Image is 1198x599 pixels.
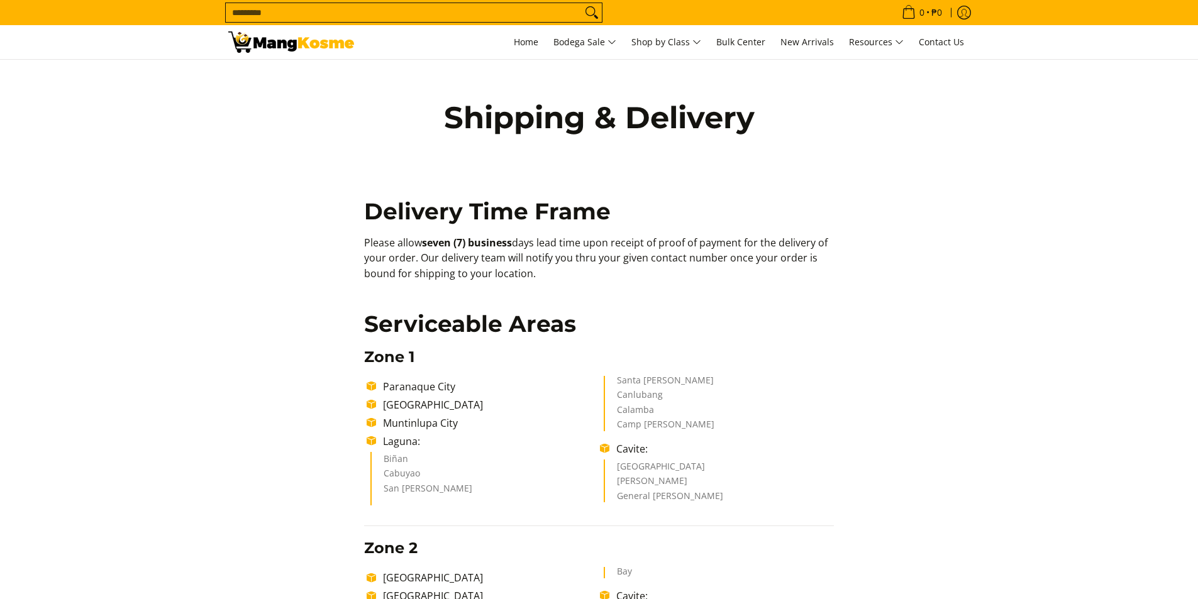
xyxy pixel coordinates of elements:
[631,35,701,50] span: Shop by Class
[417,99,782,136] h1: Shipping & Delivery
[843,25,910,59] a: Resources
[849,35,904,50] span: Resources
[377,397,600,412] li: [GEOGRAPHIC_DATA]
[912,25,970,59] a: Contact Us
[610,441,833,456] li: Cavite:
[617,462,821,477] li: [GEOGRAPHIC_DATA]
[617,376,821,391] li: Santa [PERSON_NAME]
[617,492,821,503] li: General [PERSON_NAME]
[918,8,926,17] span: 0
[383,380,455,393] span: Paranaque City
[716,36,765,48] span: Bulk Center
[228,31,354,53] img: Shipping &amp; Delivery Page l Mang Kosme: Home Appliances Warehouse Sale!
[364,539,834,558] h3: Zone 2
[617,405,821,420] li: Calamba
[898,6,946,19] span: •
[507,25,545,59] a: Home
[553,35,616,50] span: Bodega Sale
[582,3,602,22] button: Search
[710,25,772,59] a: Bulk Center
[384,484,588,499] li: San [PERSON_NAME]
[377,415,600,431] li: Muntinlupa City
[547,25,623,59] a: Bodega Sale
[617,567,821,578] li: Bay
[929,8,944,17] span: ₱0
[625,25,707,59] a: Shop by Class
[384,454,588,470] li: Biñan
[919,36,964,48] span: Contact Us
[377,434,600,449] li: Laguna:
[377,570,600,585] li: [GEOGRAPHIC_DATA]
[367,25,970,59] nav: Main Menu
[514,36,538,48] span: Home
[780,36,834,48] span: New Arrivals
[774,25,840,59] a: New Arrivals
[617,390,821,405] li: Canlubang
[384,469,588,484] li: Cabuyao
[422,236,512,250] b: seven (7) business
[364,310,834,338] h2: Serviceable Areas
[364,235,834,294] p: Please allow days lead time upon receipt of proof of payment for the delivery of your order. Our ...
[364,197,834,226] h2: Delivery Time Frame
[364,348,834,366] h3: Zone 1
[617,420,821,431] li: Camp [PERSON_NAME]
[617,476,821,492] li: [PERSON_NAME]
